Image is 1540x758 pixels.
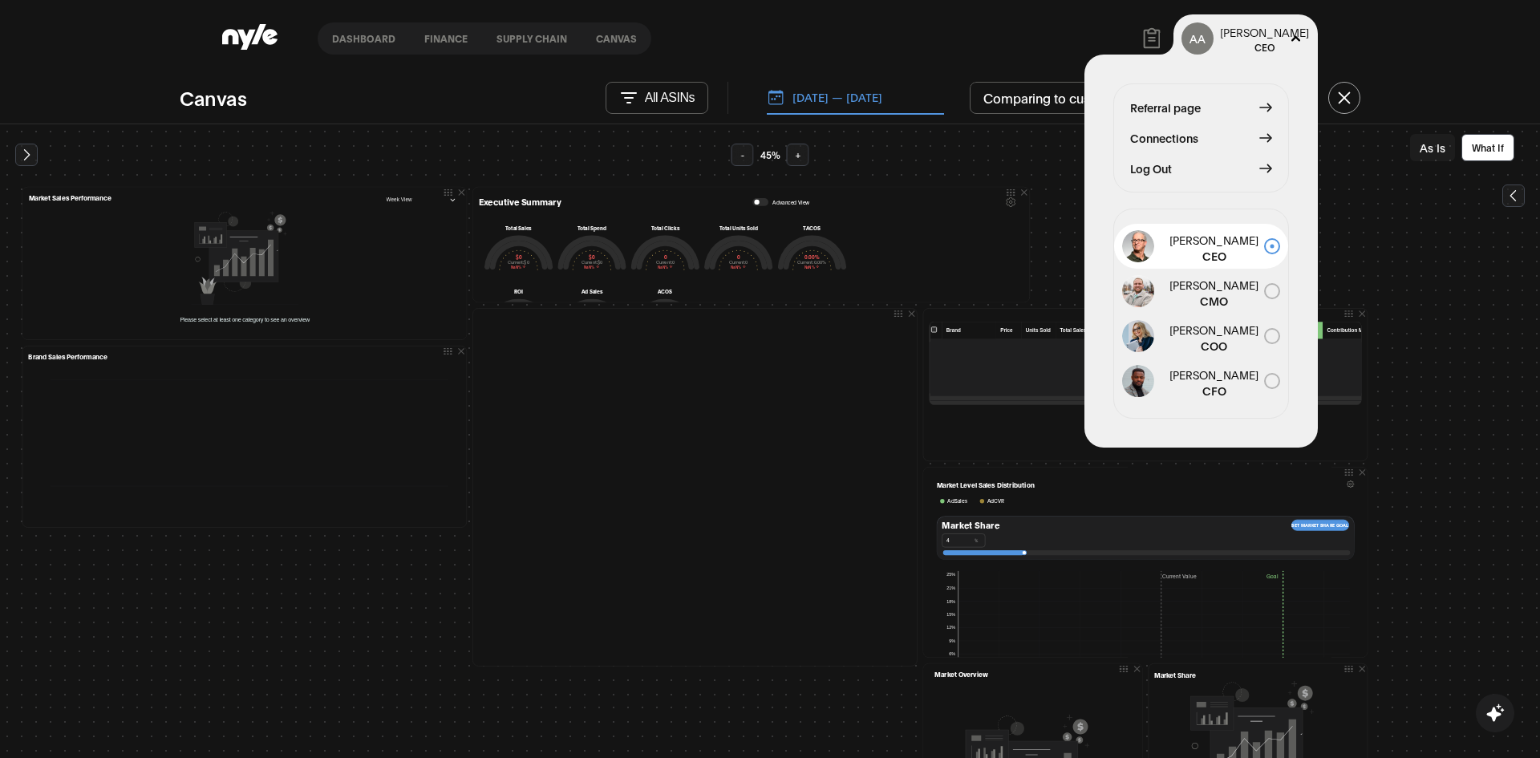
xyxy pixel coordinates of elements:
[631,260,700,264] h4: Current: 0
[1114,269,1288,314] button: [PERSON_NAME]CMO
[1122,230,1154,262] img: John Gold
[484,224,553,231] div: Total Sales
[1130,160,1172,177] span: Log Out
[410,33,482,44] button: finance
[1164,322,1264,338] span: [PERSON_NAME]
[1122,275,1154,307] img: John Gold
[1130,99,1201,116] span: Referral page
[787,144,809,166] button: +
[731,144,754,166] button: -
[1130,99,1272,116] button: Referral page
[946,626,955,630] tspan: 12%
[778,264,847,270] div: NaN%
[1130,160,1272,177] button: Log Out
[1266,573,1278,579] tspan: Goal
[1130,129,1198,147] span: Connections
[947,497,967,505] span: Ad Sales
[970,82,1210,114] button: Comparing to custom
[942,520,999,531] h3: Market Share
[704,260,773,264] h4: Current: 0
[1122,365,1154,397] img: John Gold
[778,260,847,264] h4: Current: 0.00%
[190,211,298,305] img: No category selected
[479,197,561,208] h3: Executive Summary
[1164,232,1264,248] span: [PERSON_NAME]
[1164,367,1264,383] span: [PERSON_NAME]
[1220,24,1309,54] button: [PERSON_NAME]CEO
[484,288,553,295] div: ROI
[28,193,111,208] h1: Market Sales Performance
[704,264,773,270] div: NaN%
[1114,359,1288,403] button: [PERSON_NAME]CFO
[987,497,1004,505] span: Ad CVR
[1291,523,1348,528] span: Set market share goal
[484,260,553,264] h4: Current: $0
[482,33,582,44] button: Supply chain
[1114,314,1288,359] button: [PERSON_NAME]COO
[778,224,847,231] div: TACOS
[946,572,955,577] tspan: 25%
[767,81,944,115] button: [DATE] — [DATE]
[630,288,699,295] div: ACOS
[557,224,626,231] div: Total Spend
[1220,40,1309,54] div: CEO
[936,372,1353,380] div: No data
[645,91,695,105] p: All ASINs
[1130,129,1272,147] button: Connections
[760,148,780,161] span: 45 %
[1291,520,1349,531] button: Set market share goal
[1164,293,1264,309] span: CMO
[631,224,700,231] div: Total Clicks
[946,612,955,617] tspan: 15%
[934,670,988,679] h1: Market Overview
[1154,670,1361,680] div: Market Share
[631,264,700,270] div: NaN%
[28,352,107,362] h1: Brand Sales Performance
[484,264,553,270] div: NaN%
[946,599,955,604] tspan: 18%
[949,652,955,657] tspan: 6%
[385,197,450,204] input: Select Brand
[318,33,410,44] button: Dashboard
[1021,322,1056,339] th: Units Sold
[180,316,310,325] p: Please select at least one category to see an overview
[582,33,651,44] button: Canvas
[1164,383,1264,399] span: CFO
[767,88,784,106] img: Calendar
[936,480,1034,490] h1: Market Level Sales Distribution
[704,224,773,231] div: Total Units Sold
[557,264,626,270] div: NaN%
[1181,22,1214,55] button: AA
[942,322,996,339] th: Brand
[606,82,708,114] button: All ASINs
[996,322,1022,339] th: Price
[1122,320,1154,352] img: John Gold
[1164,248,1264,264] span: CEO
[1056,322,1092,339] th: Total Sales
[946,586,955,591] tspan: 21%
[949,638,955,643] tspan: 9%
[1164,277,1264,293] span: [PERSON_NAME]
[1114,224,1288,269] button: [PERSON_NAME]CEO
[1410,134,1455,161] button: As Is
[772,198,809,206] span: Advanced View
[1161,573,1196,579] tspan: Current Value
[557,260,626,264] h4: Current: $0
[557,288,626,295] div: Ad Sales
[1461,134,1514,161] button: What If
[1220,24,1309,40] div: [PERSON_NAME]
[1164,338,1264,354] span: COO
[180,85,246,110] h2: Canvas
[1323,322,1380,339] th: Contribution Margin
